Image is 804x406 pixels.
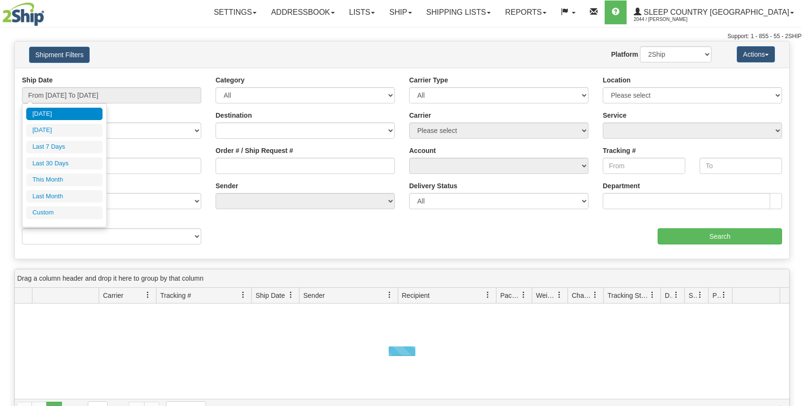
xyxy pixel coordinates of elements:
[26,190,103,203] li: Last Month
[216,146,293,155] label: Order # / Ship Request #
[216,111,252,120] label: Destination
[216,181,238,191] label: Sender
[603,146,636,155] label: Tracking #
[587,287,603,303] a: Charge filter column settings
[342,0,382,24] a: Lists
[409,146,436,155] label: Account
[402,291,430,300] span: Recipient
[716,287,732,303] a: Pickup Status filter column settings
[668,287,684,303] a: Delivery Status filter column settings
[689,291,697,300] span: Shipment Issues
[26,206,103,219] li: Custom
[160,291,191,300] span: Tracking #
[515,287,532,303] a: Packages filter column settings
[500,291,520,300] span: Packages
[641,8,789,16] span: Sleep Country [GEOGRAPHIC_DATA]
[658,228,782,244] input: Search
[382,0,419,24] a: Ship
[103,291,124,300] span: Carrier
[26,141,103,153] li: Last 7 Days
[644,287,660,303] a: Tracking Status filter column settings
[206,0,264,24] a: Settings
[140,287,156,303] a: Carrier filter column settings
[692,287,708,303] a: Shipment Issues filter column settings
[603,111,627,120] label: Service
[611,50,638,59] label: Platform
[2,2,44,26] img: logo2044.jpg
[419,0,498,24] a: Shipping lists
[216,75,245,85] label: Category
[536,291,556,300] span: Weight
[665,291,673,300] span: Delivery Status
[256,291,285,300] span: Ship Date
[737,46,775,62] button: Actions
[22,75,53,85] label: Ship Date
[283,287,299,303] a: Ship Date filter column settings
[572,291,592,300] span: Charge
[409,181,457,191] label: Delivery Status
[551,287,567,303] a: Weight filter column settings
[498,0,554,24] a: Reports
[409,111,431,120] label: Carrier
[634,15,705,24] span: 2044 / [PERSON_NAME]
[26,124,103,137] li: [DATE]
[409,75,448,85] label: Carrier Type
[303,291,325,300] span: Sender
[480,287,496,303] a: Recipient filter column settings
[603,75,630,85] label: Location
[608,291,649,300] span: Tracking Status
[235,287,251,303] a: Tracking # filter column settings
[712,291,721,300] span: Pickup Status
[2,32,802,41] div: Support: 1 - 855 - 55 - 2SHIP
[26,157,103,170] li: Last 30 Days
[381,287,398,303] a: Sender filter column settings
[26,173,103,186] li: This Month
[15,269,789,288] div: grid grouping header
[782,154,803,252] iframe: chat widget
[603,181,640,191] label: Department
[603,158,685,174] input: From
[29,47,90,63] button: Shipment Filters
[26,108,103,121] li: [DATE]
[627,0,801,24] a: Sleep Country [GEOGRAPHIC_DATA] 2044 / [PERSON_NAME]
[700,158,782,174] input: To
[264,0,342,24] a: Addressbook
